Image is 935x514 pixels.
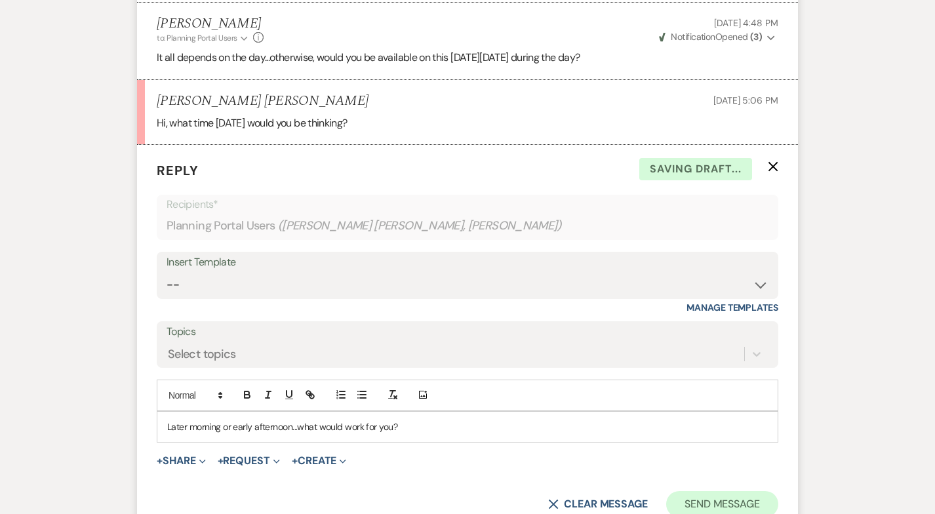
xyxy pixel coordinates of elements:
span: Opened [659,31,762,43]
span: Saving draft... [639,158,752,180]
p: Hi, what time [DATE] would you be thinking? [157,115,778,132]
a: Manage Templates [686,302,778,313]
span: [DATE] 4:48 PM [714,17,778,29]
span: Reply [157,162,199,179]
span: + [292,456,298,466]
strong: ( 3 ) [750,31,762,43]
button: Clear message [548,499,648,509]
span: ( [PERSON_NAME] [PERSON_NAME], [PERSON_NAME] ) [278,217,563,235]
div: Select topics [168,345,236,363]
div: Insert Template [167,253,768,272]
span: [DATE] 5:06 PM [713,94,778,106]
button: Share [157,456,206,466]
span: + [218,456,224,466]
p: Later morning or early afternoon...what would work for you? [167,420,768,434]
button: Create [292,456,346,466]
span: Notification [671,31,715,43]
button: NotificationOpened (3) [657,30,778,44]
p: Recipients* [167,196,768,213]
span: to: Planning Portal Users [157,33,237,43]
button: to: Planning Portal Users [157,32,250,44]
span: + [157,456,163,466]
div: Planning Portal Users [167,213,768,239]
h5: [PERSON_NAME] [PERSON_NAME] [157,93,368,109]
p: It all depends on the day...otherwise, would you be available on this [DATE][DATE] during the day? [157,49,778,66]
h5: [PERSON_NAME] [157,16,264,32]
button: Request [218,456,280,466]
label: Topics [167,323,768,342]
